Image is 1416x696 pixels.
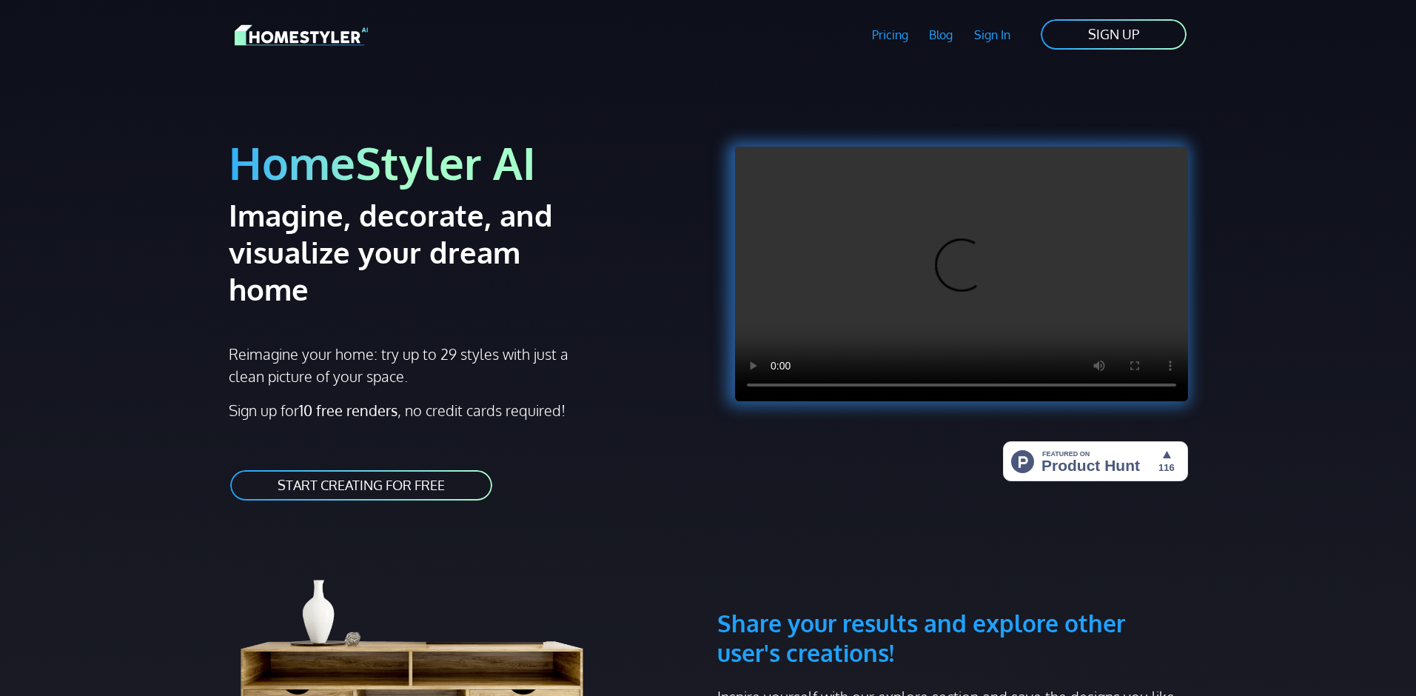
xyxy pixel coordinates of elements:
a: SIGN UP [1039,18,1188,51]
h1: HomeStyler AI [229,135,699,190]
img: HomeStyler AI logo [235,22,368,48]
h2: Imagine, decorate, and visualize your dream home [229,196,605,307]
p: Reimagine your home: try up to 29 styles with just a clean picture of your space. [229,343,582,387]
a: Blog [919,18,964,52]
h3: Share your results and explore other user's creations! [717,538,1188,668]
p: Sign up for , no credit cards required! [229,399,699,421]
a: Sign In [964,18,1021,52]
img: HomeStyler AI - Interior Design Made Easy: One Click to Your Dream Home | Product Hunt [1003,441,1188,481]
a: START CREATING FOR FREE [229,469,494,502]
strong: 10 free renders [299,401,397,420]
a: Pricing [861,18,919,52]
